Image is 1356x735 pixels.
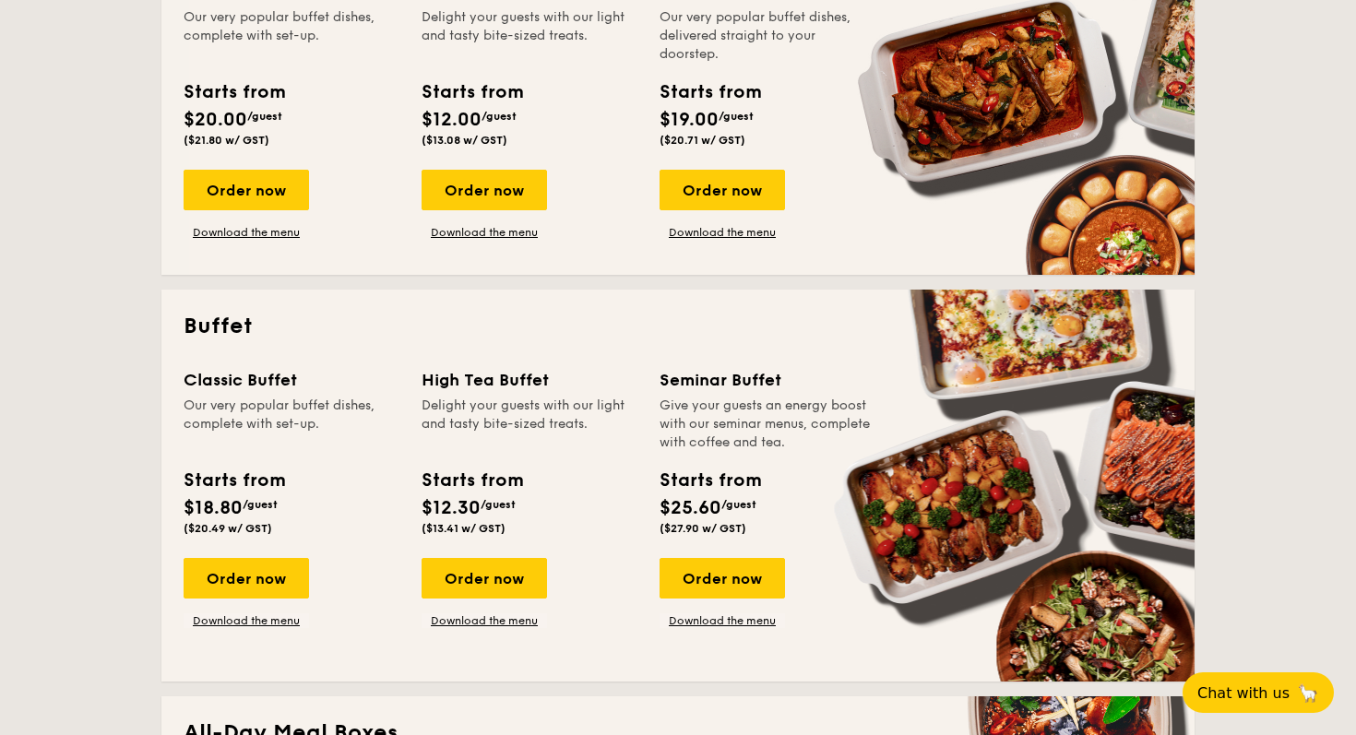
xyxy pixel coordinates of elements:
a: Download the menu [184,613,309,628]
span: /guest [247,110,282,123]
span: Chat with us [1197,684,1290,702]
span: $18.80 [184,497,243,519]
a: Download the menu [660,225,785,240]
span: 🦙 [1297,682,1319,704]
span: $25.60 [660,497,721,519]
span: $12.00 [422,109,482,131]
span: ($13.41 w/ GST) [422,522,506,535]
span: $12.30 [422,497,481,519]
span: /guest [243,498,278,511]
div: Our very popular buffet dishes, complete with set-up. [184,397,399,452]
div: Seminar Buffet [660,367,875,393]
span: /guest [721,498,756,511]
div: Order now [184,558,309,599]
span: ($13.08 w/ GST) [422,134,507,147]
div: Starts from [422,78,522,106]
span: ($20.71 w/ GST) [660,134,745,147]
div: Starts from [422,467,522,494]
div: Our very popular buffet dishes, complete with set-up. [184,8,399,64]
div: Give your guests an energy boost with our seminar menus, complete with coffee and tea. [660,397,875,452]
a: Download the menu [422,225,547,240]
div: Starts from [660,467,760,494]
span: $19.00 [660,109,719,131]
div: Starts from [660,78,760,106]
div: Starts from [184,467,284,494]
span: /guest [719,110,754,123]
div: Order now [422,170,547,210]
div: Order now [660,170,785,210]
div: Our very popular buffet dishes, delivered straight to your doorstep. [660,8,875,64]
div: Delight your guests with our light and tasty bite-sized treats. [422,8,637,64]
a: Download the menu [660,613,785,628]
span: ($20.49 w/ GST) [184,522,272,535]
span: $20.00 [184,109,247,131]
div: Order now [184,170,309,210]
a: Download the menu [184,225,309,240]
div: Delight your guests with our light and tasty bite-sized treats. [422,397,637,452]
button: Chat with us🦙 [1183,672,1334,713]
div: Classic Buffet [184,367,399,393]
div: Order now [422,558,547,599]
div: Order now [660,558,785,599]
span: /guest [482,110,517,123]
div: Starts from [184,78,284,106]
span: /guest [481,498,516,511]
span: ($21.80 w/ GST) [184,134,269,147]
a: Download the menu [422,613,547,628]
h2: Buffet [184,312,1172,341]
span: ($27.90 w/ GST) [660,522,746,535]
div: High Tea Buffet [422,367,637,393]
